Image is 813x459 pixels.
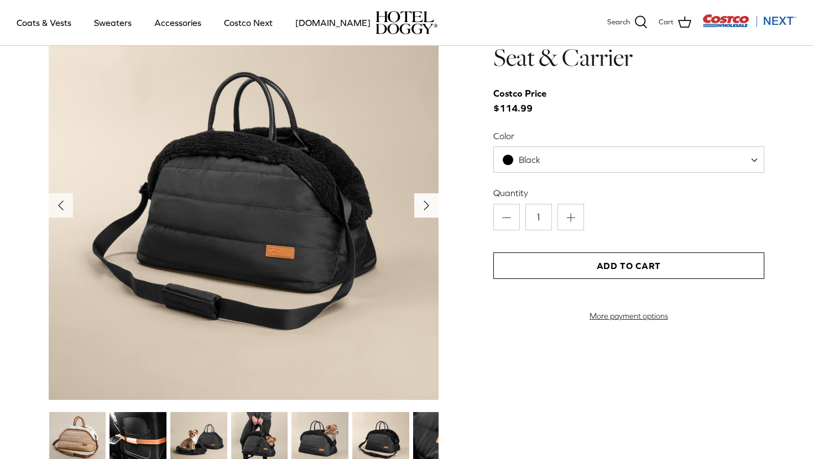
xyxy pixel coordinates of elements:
[607,15,648,30] a: Search
[493,86,546,101] div: Costco Price
[493,187,764,199] label: Quantity
[49,193,73,218] button: Previous
[493,312,764,321] a: More payment options
[493,146,764,173] span: Black
[525,204,552,230] input: Quantity
[414,193,439,218] button: Next
[493,10,764,73] h1: Hotel Doggy Deluxe Car Seat & Carrier
[607,17,630,28] span: Search
[376,11,437,34] a: hoteldoggy.com hoteldoggycom
[376,11,437,34] img: hoteldoggycom
[493,252,764,279] button: Add to Cart
[493,86,557,116] span: $114.99
[702,14,796,28] img: Costco Next
[519,155,540,165] span: Black
[659,15,691,30] a: Cart
[659,17,674,28] span: Cart
[84,4,142,41] a: Sweaters
[493,130,764,142] label: Color
[285,4,381,41] a: [DOMAIN_NAME]
[494,154,562,166] span: Black
[702,21,796,29] a: Visit Costco Next
[214,4,283,41] a: Costco Next
[7,4,81,41] a: Coats & Vests
[144,4,211,41] a: Accessories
